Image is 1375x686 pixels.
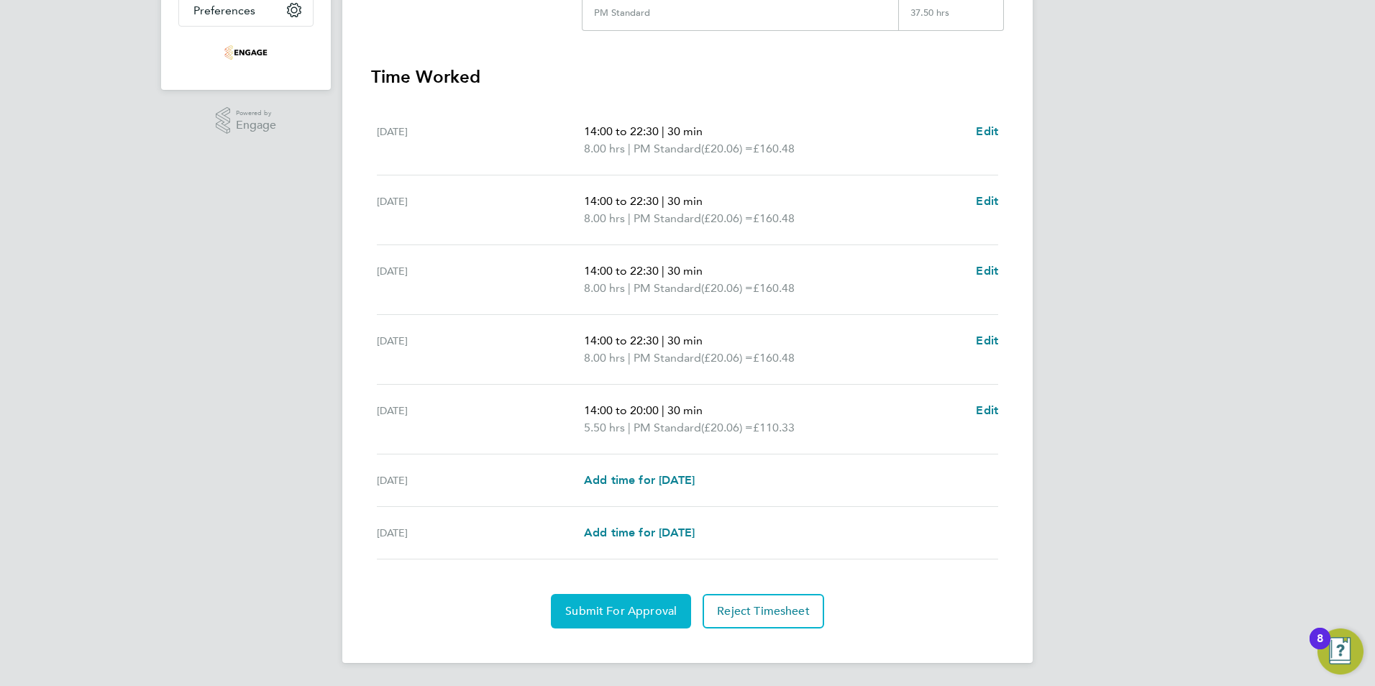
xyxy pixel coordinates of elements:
[377,524,584,541] div: [DATE]
[584,142,625,155] span: 8.00 hrs
[717,604,810,618] span: Reject Timesheet
[753,351,795,365] span: £160.48
[701,351,753,365] span: (£20.06) =
[628,142,631,155] span: |
[584,351,625,365] span: 8.00 hrs
[662,403,664,417] span: |
[584,124,659,138] span: 14:00 to 22:30
[584,281,625,295] span: 8.00 hrs
[224,41,268,64] img: acceptrec-logo-retina.png
[662,194,664,208] span: |
[377,332,584,367] div: [DATE]
[667,334,703,347] span: 30 min
[634,349,701,367] span: PM Standard
[584,334,659,347] span: 14:00 to 22:30
[584,473,695,487] span: Add time for [DATE]
[584,194,659,208] span: 14:00 to 22:30
[584,421,625,434] span: 5.50 hrs
[1317,639,1323,657] div: 8
[584,524,695,541] a: Add time for [DATE]
[667,264,703,278] span: 30 min
[701,211,753,225] span: (£20.06) =
[634,419,701,436] span: PM Standard
[634,210,701,227] span: PM Standard
[584,403,659,417] span: 14:00 to 20:00
[236,107,276,119] span: Powered by
[178,41,314,64] a: Go to home page
[216,107,277,134] a: Powered byEngage
[701,142,753,155] span: (£20.06) =
[551,594,691,628] button: Submit For Approval
[976,403,998,417] span: Edit
[753,281,795,295] span: £160.48
[634,280,701,297] span: PM Standard
[753,142,795,155] span: £160.48
[377,262,584,297] div: [DATE]
[976,402,998,419] a: Edit
[584,526,695,539] span: Add time for [DATE]
[976,123,998,140] a: Edit
[628,281,631,295] span: |
[667,124,703,138] span: 30 min
[662,334,664,347] span: |
[667,194,703,208] span: 30 min
[1317,628,1363,674] button: Open Resource Center, 8 new notifications
[584,264,659,278] span: 14:00 to 22:30
[976,332,998,349] a: Edit
[976,194,998,208] span: Edit
[236,119,276,132] span: Engage
[976,193,998,210] a: Edit
[628,211,631,225] span: |
[662,264,664,278] span: |
[976,334,998,347] span: Edit
[976,264,998,278] span: Edit
[701,281,753,295] span: (£20.06) =
[703,594,824,628] button: Reject Timesheet
[898,7,1003,30] div: 37.50 hrs
[753,211,795,225] span: £160.48
[584,472,695,489] a: Add time for [DATE]
[628,351,631,365] span: |
[628,421,631,434] span: |
[584,211,625,225] span: 8.00 hrs
[193,4,255,17] span: Preferences
[753,421,795,434] span: £110.33
[976,262,998,280] a: Edit
[377,472,584,489] div: [DATE]
[662,124,664,138] span: |
[594,7,650,19] div: PM Standard
[377,123,584,157] div: [DATE]
[377,402,584,436] div: [DATE]
[377,193,584,227] div: [DATE]
[634,140,701,157] span: PM Standard
[565,604,677,618] span: Submit For Approval
[701,421,753,434] span: (£20.06) =
[667,403,703,417] span: 30 min
[371,65,1004,88] h3: Time Worked
[976,124,998,138] span: Edit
